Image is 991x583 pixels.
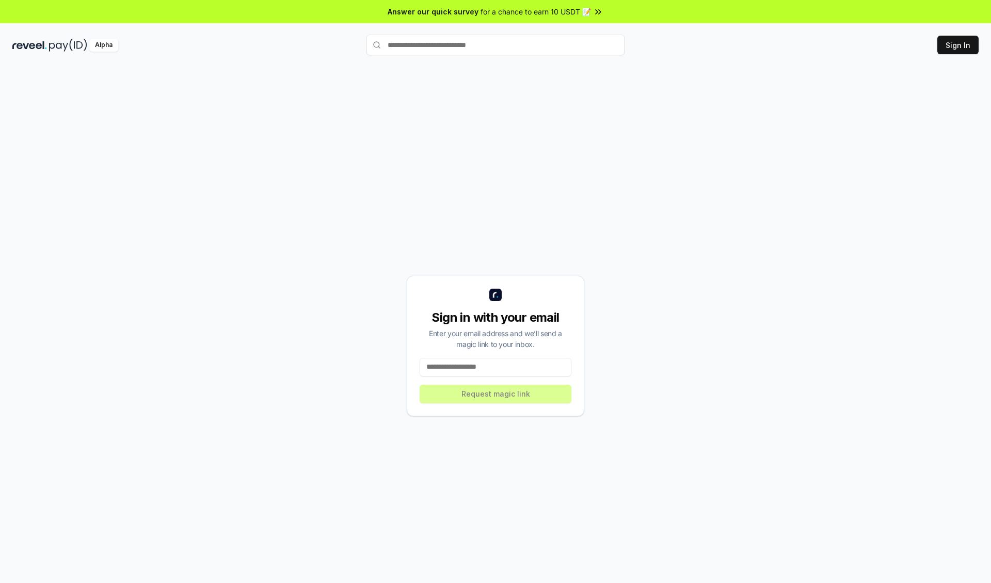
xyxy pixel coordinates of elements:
div: Sign in with your email [420,309,571,326]
span: Answer our quick survey [388,6,478,17]
span: for a chance to earn 10 USDT 📝 [481,6,591,17]
img: logo_small [489,289,502,301]
div: Alpha [89,39,118,52]
div: Enter your email address and we’ll send a magic link to your inbox. [420,328,571,350]
img: reveel_dark [12,39,47,52]
button: Sign In [937,36,979,54]
img: pay_id [49,39,87,52]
